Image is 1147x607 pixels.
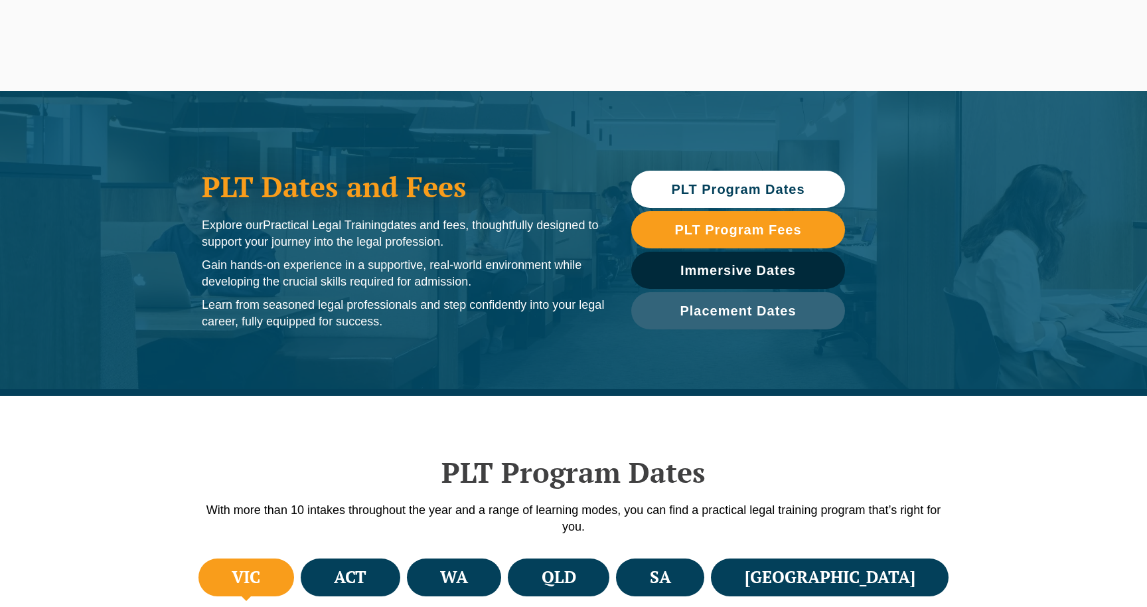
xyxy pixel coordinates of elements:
h1: PLT Dates and Fees [202,170,605,203]
a: Placement Dates [631,292,845,329]
h4: VIC [232,566,260,588]
span: Placement Dates [680,304,796,317]
span: PLT Program Fees [674,223,801,236]
p: With more than 10 intakes throughout the year and a range of learning modes, you can find a pract... [195,502,952,535]
a: PLT Program Fees [631,211,845,248]
h4: [GEOGRAPHIC_DATA] [745,566,915,588]
h4: WA [440,566,468,588]
p: Gain hands-on experience in a supportive, real-world environment while developing the crucial ski... [202,257,605,290]
span: Practical Legal Training [263,218,387,232]
h4: ACT [334,566,366,588]
h4: QLD [542,566,576,588]
p: Learn from seasoned legal professionals and step confidently into your legal career, fully equipp... [202,297,605,330]
h2: PLT Program Dates [195,456,952,489]
span: PLT Program Dates [671,183,804,196]
h4: SA [650,566,671,588]
a: Immersive Dates [631,252,845,289]
a: PLT Program Dates [631,171,845,208]
p: Explore our dates and fees, thoughtfully designed to support your journey into the legal profession. [202,217,605,250]
span: Immersive Dates [680,264,796,277]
